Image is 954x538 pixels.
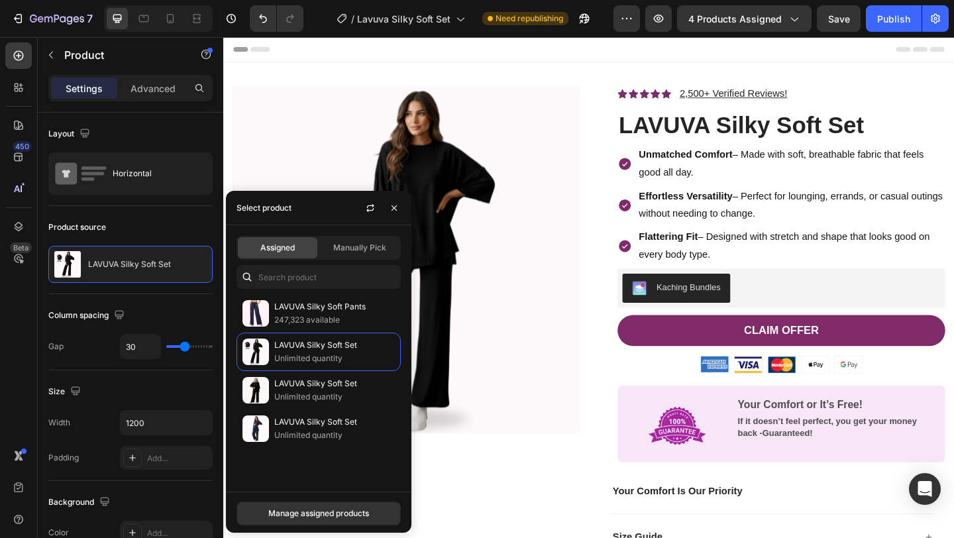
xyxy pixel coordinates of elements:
[496,56,613,67] u: 2,500+ Verified Reviews!
[445,265,460,281] img: KachingBundles.png
[566,311,648,327] div: Claim Offer
[519,347,549,364] img: gempages_569939489498071879-6ab567e3-f3a8-43d4-aab6-84eb4fbb2e55.png
[452,211,516,223] strong: Flattering Fit
[665,347,695,364] img: gempages_569939489498071879-80c58394-0d05-4a4c-850e-d3986d84810e.png
[688,12,782,26] span: 4 products assigned
[351,12,354,26] span: /
[423,488,564,499] strong: Your Comfort Is Our Priority
[87,11,93,27] p: 7
[629,347,659,364] img: gempages_432750572815254551-1aaba532-a221-4682-955d-9ddfeeef0a57.png
[237,502,401,525] button: Manage assigned products
[452,208,783,246] p: – Designed with stretch and shape that looks good on every body type.
[866,5,922,32] button: Publish
[48,341,64,352] div: Gap
[260,242,295,254] span: Assigned
[274,352,395,365] p: Unlimited quantity
[54,251,81,278] img: product feature img
[48,221,106,233] div: Product source
[242,339,269,365] img: collections
[677,5,812,32] button: 4 products assigned
[357,12,450,26] span: Lavuva Silky Soft Set
[10,242,32,253] div: Beta
[333,242,386,254] span: Manually Pick
[429,78,785,113] h1: LAVUVA Silky Soft Set
[817,5,861,32] button: Save
[496,13,563,25] span: Need republishing
[121,411,212,435] input: Auto
[877,12,910,26] div: Publish
[64,47,177,63] p: Product
[242,377,269,403] img: collections
[250,5,303,32] div: Undo/Redo
[48,383,83,401] div: Size
[223,37,954,538] iframe: Design area
[237,202,291,214] div: Select product
[592,347,622,364] img: gempages_569939489498071879-d88d9cc3-6a85-4d25-978a-148ec4dfca6c.png
[48,494,113,511] div: Background
[242,415,269,442] img: collections
[434,257,551,289] button: Kaching Bundles
[460,390,527,456] img: gempages_569939489498071879-54237235-e18c-4541-9908-40c870f8ab32.png
[559,412,754,437] strong: If it doesn’t feel perfect, you get your money back -Guaranteed!
[113,158,193,189] div: Horizontal
[452,122,554,133] strong: Unmatched Comfort
[48,125,93,143] div: Layout
[274,300,395,313] p: LAVUVA Silky Soft Pants
[147,453,209,464] div: Add...
[274,429,395,442] p: Unlimited quantity
[274,313,395,327] p: 247,323 available
[828,13,850,25] span: Save
[471,265,541,279] div: Kaching Bundles
[268,508,369,519] div: Manage assigned products
[452,167,554,178] strong: Effortless Versatility
[48,417,70,429] div: Width
[452,164,783,202] p: – Perfect for lounging, errands, or casual outings without needing to change.
[274,390,395,403] p: Unlimited quantity
[274,415,395,429] p: LAVUVA Silky Soft Set
[237,265,401,289] input: Search in Settings & Advanced
[909,473,941,505] div: Open Intercom Messenger
[48,452,79,464] div: Padding
[242,300,269,327] img: collections
[121,335,160,358] input: Auto
[429,302,785,336] button: Claim Offer
[88,260,171,269] p: LAVUVA Silky Soft Set
[452,119,783,157] p: – Made with soft, breathable fabric that feels good all day.
[274,377,395,390] p: LAVUVA Silky Soft Set
[5,5,99,32] button: 7
[131,81,176,95] p: Advanced
[13,141,32,152] div: 450
[559,394,695,406] strong: Your Comfort or It’s Free!
[66,81,103,95] p: Settings
[274,339,395,352] p: LAVUVA Silky Soft Set
[48,307,127,325] div: Column spacing
[556,347,586,364] img: gempages_569939489498071879-7f3f233b-3afa-40e5-9ff4-c6262977e8c5.png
